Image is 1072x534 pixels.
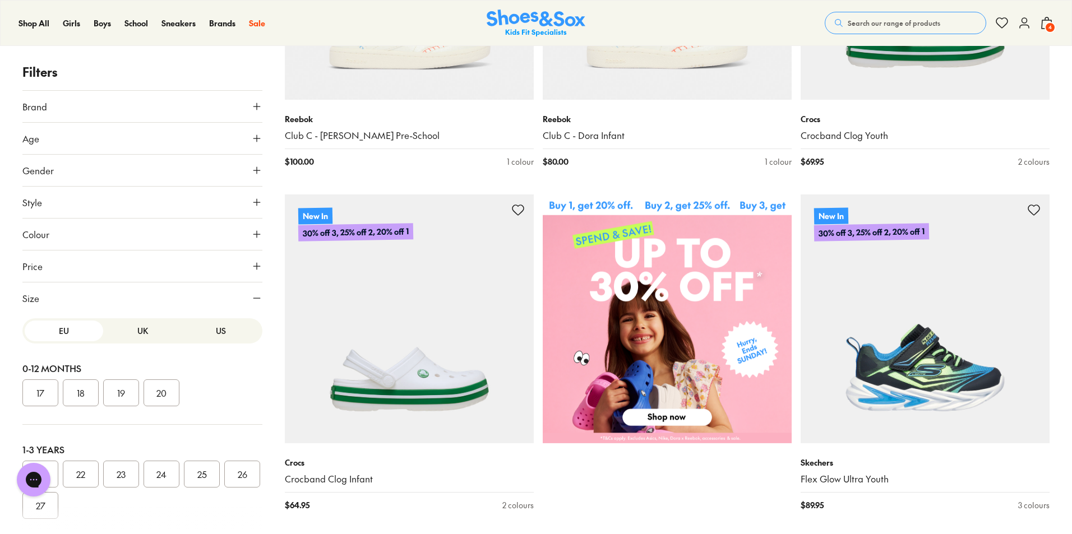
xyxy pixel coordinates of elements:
p: Reebok [285,113,534,125]
a: Flex Glow Ultra Youth [801,473,1050,485]
span: Brand [22,100,47,113]
button: 23 [103,461,139,487]
button: 20 [144,379,179,406]
a: New In30% off 3, 25% off 2, 20% off 1 [285,194,534,443]
button: 22 [63,461,99,487]
button: Colour [22,219,262,250]
span: Colour [22,227,49,241]
button: Size [22,282,262,314]
button: 25 [184,461,220,487]
span: Age [22,132,39,145]
span: Price [22,259,43,273]
span: $ 80.00 [543,156,569,168]
a: Crocband Clog Infant [285,473,534,485]
button: EU [25,321,103,341]
a: Brands [209,17,235,29]
button: 4 [1040,11,1053,35]
button: US [182,321,260,341]
p: Reebok [543,113,792,125]
button: 27 [22,492,58,519]
span: Gender [22,164,54,177]
button: 26 [224,461,260,487]
button: Price [22,250,262,282]
span: Size [22,291,39,305]
span: $ 100.00 [285,156,314,168]
a: Shoes & Sox [487,10,585,37]
a: Club C - Dora Infant [543,129,792,142]
a: New In30% off 3, 25% off 2, 20% off 1 [801,194,1050,443]
a: Sale [249,17,265,29]
div: 1-3 Years [22,443,262,456]
div: 0-12 Months [22,361,262,375]
button: Brand [22,91,262,122]
span: $ 89.95 [801,499,824,511]
button: 24 [144,461,179,487]
button: Age [22,123,262,154]
button: Gender [22,155,262,186]
iframe: Gorgias live chat messenger [11,459,56,500]
a: Girls [63,17,80,29]
button: 19 [103,379,139,406]
img: SNS_Logo_Responsive.svg [487,10,585,37]
a: School [124,17,148,29]
p: New In [814,207,848,224]
div: 2 colours [1018,156,1050,168]
div: 3 colours [1018,499,1050,511]
div: 1 colour [765,156,792,168]
p: 30% off 3, 25% off 2, 20% off 1 [814,223,929,242]
button: Search our range of products [825,12,986,34]
p: Crocs [285,457,534,468]
p: New In [298,207,332,224]
p: Filters [22,63,262,81]
button: 17 [22,379,58,406]
span: Search our range of products [848,18,940,28]
p: Skechers [801,457,1050,468]
a: Boys [94,17,111,29]
img: SNS_WEBASSETS_CategoryWidget_2560x2560_d4358fa4-32b4-4c90-932d-b6c75ae0f3ec.png [543,194,792,443]
span: Style [22,196,42,209]
button: Style [22,187,262,218]
span: 4 [1045,22,1056,33]
a: Club C - [PERSON_NAME] Pre-School [285,129,534,142]
p: 30% off 3, 25% off 2, 20% off 1 [298,223,413,242]
span: $ 64.95 [285,499,309,511]
button: 18 [63,379,99,406]
button: UK [103,321,182,341]
div: 2 colours [502,499,534,511]
p: Crocs [801,113,1050,125]
a: Shop All [19,17,49,29]
span: $ 69.95 [801,156,824,168]
div: 1 colour [507,156,534,168]
a: Sneakers [161,17,196,29]
a: Crocband Clog Youth [801,129,1050,142]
